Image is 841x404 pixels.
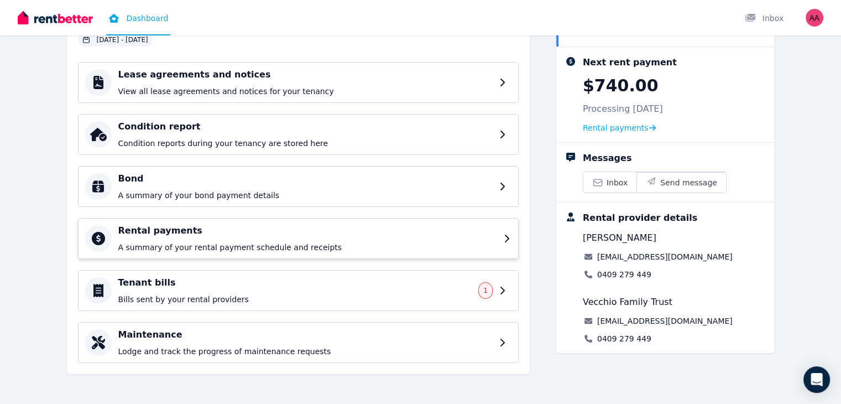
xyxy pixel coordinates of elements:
p: A summary of your bond payment details [118,190,493,201]
p: $740.00 [583,76,659,96]
span: Rental payments [583,122,649,133]
h4: Rental payments [118,224,497,237]
div: Messages [583,152,631,165]
h4: Condition report [118,120,493,133]
a: 0409 279 449 [597,269,651,280]
span: Send message [660,177,717,188]
p: Condition reports during your tenancy are stored here [118,138,493,149]
span: Inbox [607,177,628,188]
a: [EMAIL_ADDRESS][DOMAIN_NAME] [597,315,733,327]
div: Next rent payment [583,56,677,69]
div: Open Intercom Messenger [803,366,830,393]
div: Inbox [745,13,783,24]
img: RentBetter [18,9,93,26]
p: Bills sent by your rental providers [118,294,472,305]
a: [EMAIL_ADDRESS][DOMAIN_NAME] [597,251,733,262]
button: Send message [636,172,726,193]
div: Rental provider details [583,211,697,225]
h4: Maintenance [118,328,493,341]
a: Rental payments [583,122,656,133]
p: Processing [DATE] [583,102,663,116]
span: [DATE] - [DATE] [97,35,148,44]
span: Vecchio Family Trust [583,296,672,309]
img: Austin Thomas Ariens [806,9,823,27]
h4: Tenant bills [118,276,472,289]
p: Lodge and track the progress of maintenance requests [118,346,493,357]
p: View all lease agreements and notices for your tenancy [118,86,493,97]
h4: Lease agreements and notices [118,68,493,81]
h4: Bond [118,172,493,185]
span: 1 [483,286,488,295]
span: [PERSON_NAME] [583,231,656,245]
p: A summary of your rental payment schedule and receipts [118,242,497,253]
a: Inbox [583,172,636,193]
a: 0409 279 449 [597,333,651,344]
